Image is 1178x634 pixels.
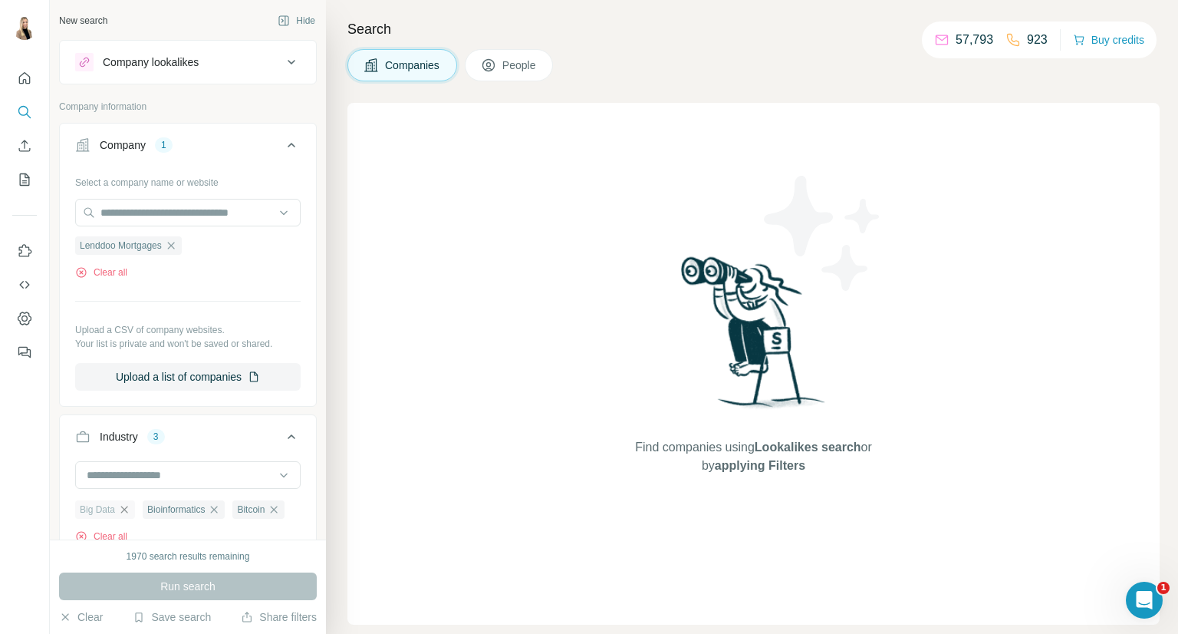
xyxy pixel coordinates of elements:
[956,31,993,49] p: 57,793
[1157,582,1170,594] span: 1
[147,430,165,444] div: 3
[12,305,37,332] button: Dashboard
[630,438,876,475] span: Find companies using or by
[12,15,37,40] img: Avatar
[12,237,37,265] button: Use Surfe on LinkedIn
[60,418,316,461] button: Industry3
[267,9,326,32] button: Hide
[241,609,317,625] button: Share filters
[75,337,301,351] p: Your list is private and won't be saved or shared.
[75,530,127,543] button: Clear all
[103,54,199,70] div: Company lookalikes
[80,239,162,253] span: Lenddoo Mortgages
[385,58,441,73] span: Companies
[12,64,37,92] button: Quick start
[502,58,538,73] span: People
[75,323,301,337] p: Upload a CSV of company websites.
[12,132,37,160] button: Enrich CSV
[1126,582,1163,619] iframe: Intercom live chat
[80,503,115,517] span: Big Data
[347,18,1160,40] h4: Search
[75,170,301,190] div: Select a company name or website
[75,266,127,279] button: Clear all
[133,609,211,625] button: Save search
[12,98,37,126] button: Search
[60,44,316,81] button: Company lookalikes
[59,14,107,28] div: New search
[12,166,37,193] button: My lists
[147,503,205,517] span: Bioinformatics
[60,127,316,170] button: Company1
[1073,29,1144,51] button: Buy credits
[59,609,103,625] button: Clear
[100,429,138,444] div: Industry
[674,253,834,424] img: Surfe Illustration - Woman searching with binoculars
[1027,31,1048,49] p: 923
[754,164,892,302] img: Surfe Illustration - Stars
[755,441,861,454] span: Lookalikes search
[12,271,37,299] button: Use Surfe API
[75,363,301,391] button: Upload a list of companies
[100,137,146,153] div: Company
[155,138,173,152] div: 1
[237,503,265,517] span: Bitcoin
[127,550,250,563] div: 1970 search results remaining
[12,338,37,366] button: Feedback
[59,100,317,114] p: Company information
[715,459,805,472] span: applying Filters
